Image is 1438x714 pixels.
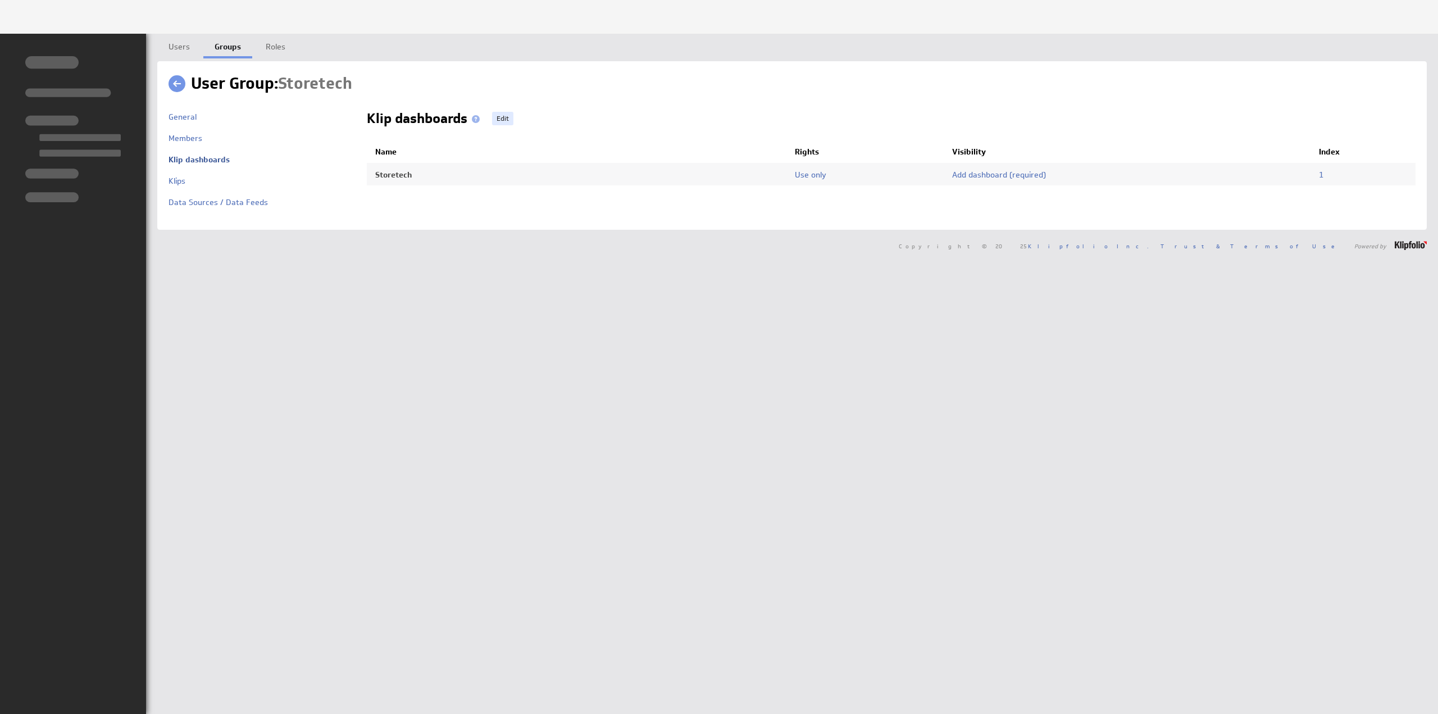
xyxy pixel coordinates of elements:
th: Index [1310,141,1416,163]
a: Roles [254,34,297,56]
a: Trust & Terms of Use [1161,242,1343,250]
td: Use only [786,163,944,185]
td: Add dashboard (required) [944,163,1310,185]
a: Klipfolio Inc. [1028,242,1149,250]
th: Visibility [944,141,1310,163]
th: Name [367,141,786,163]
a: Members [169,133,202,143]
span: Powered by [1354,243,1386,249]
a: General [169,112,197,122]
a: Users [157,34,201,56]
a: Storetech [375,170,412,180]
img: logo-footer.png [1395,241,1427,250]
th: Rights [786,141,944,163]
h2: Klip dashboards [367,112,484,130]
span: Storetech [278,73,352,94]
h1: User Group: [191,72,352,95]
a: Klip dashboards [169,154,230,165]
span: Copyright © 2025 [899,243,1149,249]
a: Edit [492,112,513,125]
td: 1 [1310,163,1416,185]
img: skeleton-sidenav.svg [25,56,121,202]
a: Groups [203,34,252,56]
a: Klips [169,176,185,186]
a: Data Sources / Data Feeds [169,197,268,207]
